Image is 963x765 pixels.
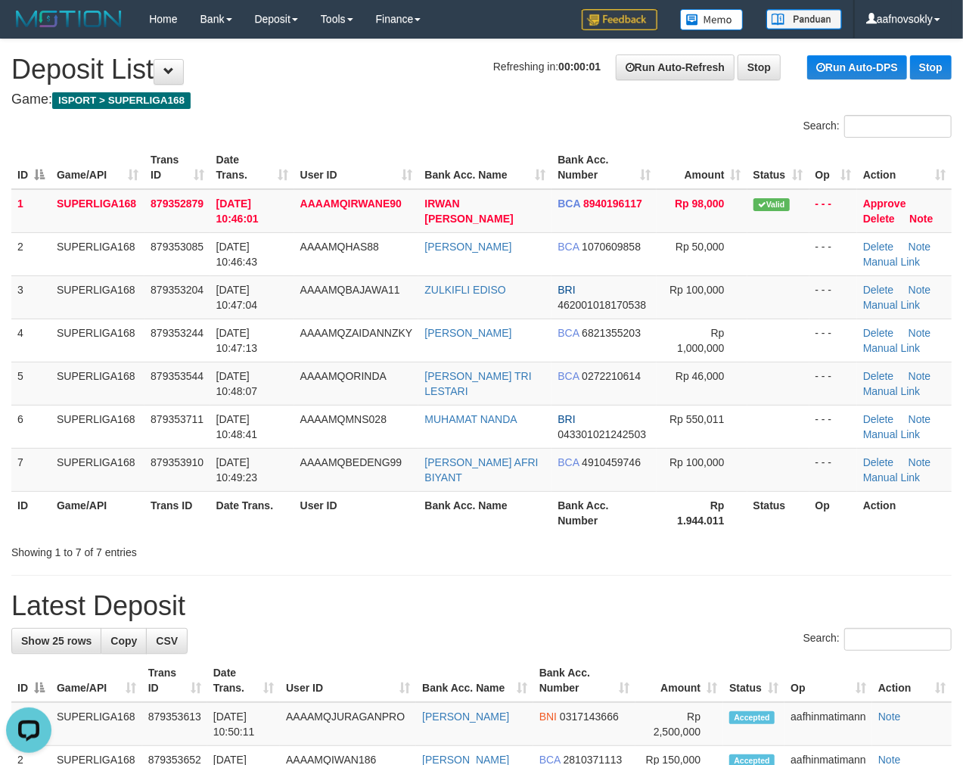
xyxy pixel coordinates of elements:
a: Approve [863,197,906,210]
th: Op: activate to sort column ascending [809,146,857,189]
td: SUPERLIGA168 [51,362,144,405]
a: Note [878,711,901,723]
td: 2 [11,232,51,275]
span: Rp 50,000 [676,241,725,253]
span: Rp 100,000 [669,284,724,296]
th: Amount: activate to sort column ascending [635,659,723,702]
th: Trans ID: activate to sort column ascending [142,659,207,702]
td: SUPERLIGA168 [51,405,144,448]
td: SUPERLIGA168 [51,319,144,362]
a: Note [909,413,931,425]
a: Manual Link [863,256,921,268]
td: - - - [809,232,857,275]
input: Search: [844,115,952,138]
span: [DATE] 10:48:07 [216,370,258,397]
th: Op [809,491,857,534]
a: Manual Link [863,471,921,484]
th: Rp 1.944.011 [657,491,747,534]
span: BCA [558,456,579,468]
span: AAAAMQBAJAWA11 [300,284,400,296]
span: Copy 0317143666 to clipboard [560,711,619,723]
a: Show 25 rows [11,628,101,654]
strong: 00:00:01 [558,61,601,73]
a: Note [909,327,931,339]
span: AAAAMQZAIDANNZKY [300,327,413,339]
span: AAAAMQIRWANE90 [300,197,402,210]
span: Rp 46,000 [676,370,725,382]
span: BCA [558,197,580,210]
a: Delete [863,456,893,468]
span: Copy 043301021242503 to clipboard [558,428,646,440]
a: MUHAMAT NANDA [424,413,517,425]
span: [DATE] 10:47:13 [216,327,258,354]
th: Game/API [51,491,144,534]
a: Copy [101,628,147,654]
a: [PERSON_NAME] TRI LESTARI [424,370,531,397]
span: BCA [558,370,579,382]
span: BRI [558,413,575,425]
th: Action: activate to sort column ascending [857,146,952,189]
h1: Latest Deposit [11,591,952,621]
h1: Deposit List [11,54,952,85]
td: SUPERLIGA168 [51,448,144,491]
th: Trans ID: activate to sort column ascending [144,146,210,189]
a: Note [909,213,933,225]
th: User ID [294,491,419,534]
span: Rp 1,000,000 [677,327,724,354]
span: Copy [110,635,137,647]
th: ID: activate to sort column descending [11,659,51,702]
span: [DATE] 10:48:41 [216,413,258,440]
a: Note [909,370,931,382]
span: ISPORT > SUPERLIGA168 [52,92,191,109]
a: Manual Link [863,428,921,440]
a: Delete [863,241,893,253]
span: Copy 6821355203 to clipboard [582,327,641,339]
a: Note [909,284,931,296]
h4: Game: [11,92,952,107]
span: 879353244 [151,327,203,339]
a: IRWAN [PERSON_NAME] [424,197,513,225]
span: Copy 1070609858 to clipboard [582,241,641,253]
a: Run Auto-DPS [807,55,907,79]
th: Status [747,491,809,534]
span: BRI [558,284,575,296]
td: - - - [809,448,857,491]
a: Manual Link [863,342,921,354]
button: Open LiveChat chat widget [6,6,51,51]
span: AAAAMQORINDA [300,370,387,382]
span: Copy 8940196117 to clipboard [583,197,642,210]
span: 879353085 [151,241,203,253]
th: Op: activate to sort column ascending [784,659,872,702]
th: Date Trans.: activate to sort column ascending [207,659,280,702]
td: - - - [809,362,857,405]
td: SUPERLIGA168 [51,232,144,275]
th: User ID: activate to sort column ascending [280,659,416,702]
th: Bank Acc. Name: activate to sort column ascending [416,659,533,702]
th: Status: activate to sort column ascending [723,659,784,702]
a: Delete [863,284,893,296]
a: CSV [146,628,188,654]
span: [DATE] 10:46:43 [216,241,258,268]
th: Date Trans.: activate to sort column ascending [210,146,294,189]
span: Copy 462001018170538 to clipboard [558,299,646,311]
td: - - - [809,189,857,233]
td: - - - [809,275,857,319]
span: Show 25 rows [21,635,92,647]
span: Rp 100,000 [669,456,724,468]
th: Bank Acc. Number: activate to sort column ascending [551,146,657,189]
th: Date Trans. [210,491,294,534]
td: 7 [11,448,51,491]
span: [DATE] 10:47:04 [216,284,258,311]
td: SUPERLIGA168 [51,702,142,746]
label: Search: [803,115,952,138]
span: AAAAMQHAS88 [300,241,379,253]
a: Delete [863,327,893,339]
th: User ID: activate to sort column ascending [294,146,419,189]
a: [PERSON_NAME] [422,711,509,723]
img: Button%20Memo.svg [680,9,744,30]
span: 879353711 [151,413,203,425]
th: Bank Acc. Number: activate to sort column ascending [533,659,635,702]
a: Note [909,456,931,468]
td: SUPERLIGA168 [51,189,144,233]
th: Bank Acc. Name [418,491,551,534]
